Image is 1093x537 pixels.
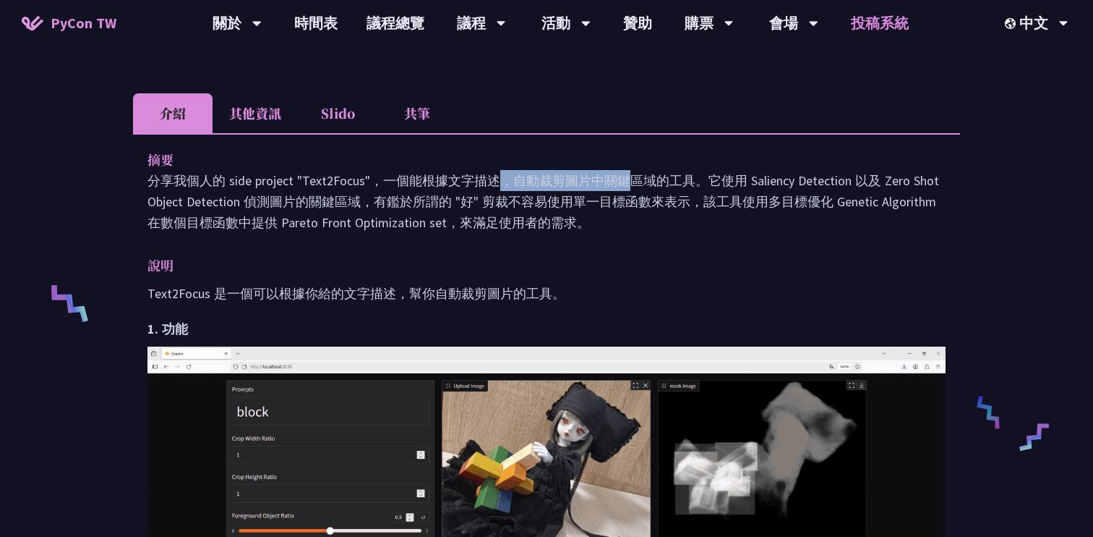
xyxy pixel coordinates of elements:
span: PyCon TW [51,12,116,34]
li: 共筆 [377,93,457,133]
img: Locale Icon [1005,18,1019,29]
p: 摘要 [147,149,917,170]
h2: 1. 功能 [147,318,946,339]
p: 分享我個人的 side project "Text2Focus"，一個能根據文字描述，自動裁剪圖片中關鍵區域的工具。它使用 Saliency Detection 以及 Zero Shot Obj... [147,170,946,233]
li: Slido [298,93,377,133]
img: Home icon of PyCon TW 2025 [22,16,43,30]
p: Text2Focus 是一個可以根據你給的文字描述，幫你自動裁剪圖片的工具。 [147,283,946,304]
p: 說明 [147,255,917,276]
li: 介紹 [133,93,213,133]
a: PyCon TW [7,5,131,41]
li: 其他資訊 [213,93,298,133]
